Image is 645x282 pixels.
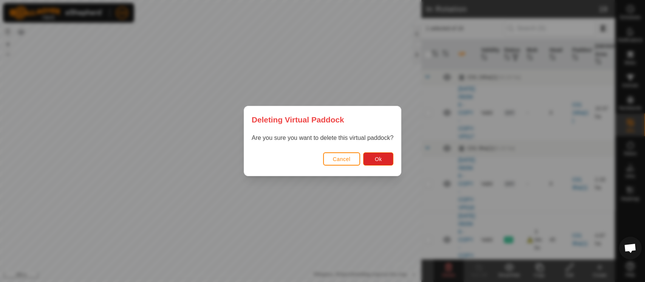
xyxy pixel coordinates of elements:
button: Ok [363,152,393,166]
span: Deleting Virtual Paddock [252,114,344,126]
span: Ok [375,156,382,162]
p: Are you sure you want to delete this virtual paddock? [252,133,393,143]
button: Cancel [323,152,360,166]
span: Cancel [333,156,351,162]
div: Open chat [619,237,642,259]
